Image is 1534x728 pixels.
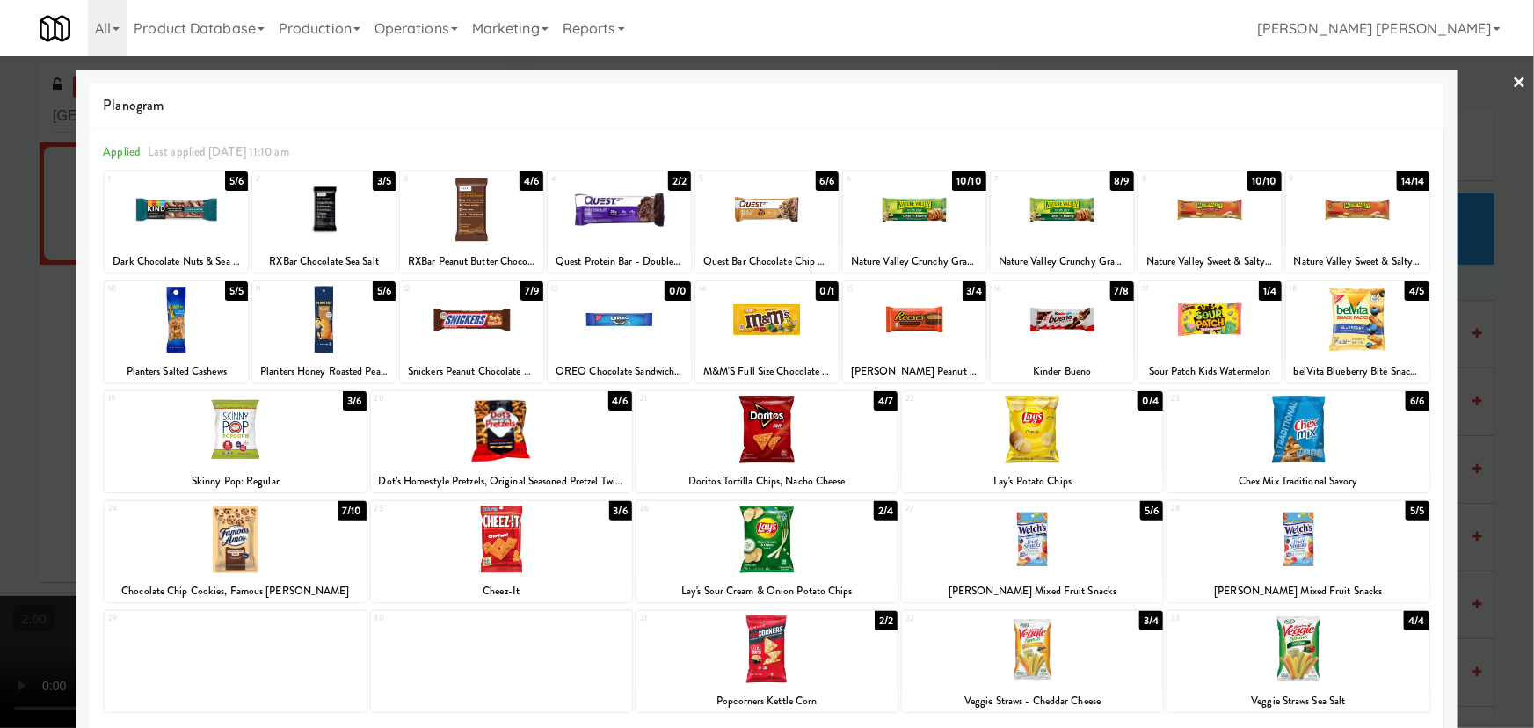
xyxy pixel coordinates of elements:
div: Dot’s Homestyle Pretzels, Original Seasoned Pretzel Twists [374,470,629,492]
div: 204/6Dot’s Homestyle Pretzels, Original Seasoned Pretzel Twists [371,391,632,492]
a: × [1513,56,1527,111]
div: 33 [1171,611,1298,626]
div: 130/0OREO Chocolate Sandwich Cookies [548,281,691,382]
div: 0/4 [1138,391,1163,411]
div: 4/7 [874,391,898,411]
div: RXBar Chocolate Sea Salt [255,251,393,273]
div: belVita Blueberry Bite Snack Packs [1286,360,1429,382]
div: 3/6 [609,501,632,521]
div: 0/1 [816,281,839,301]
div: Snickers Peanut Chocolate Candy Bar, Full Size [403,360,541,382]
div: 153/4[PERSON_NAME] Peanut Butter Cups, Milk Chocolate [843,281,986,382]
div: 193/6Skinny Pop: Regular [105,391,366,492]
div: 184/5belVita Blueberry Bite Snack Packs [1286,281,1429,382]
div: 10/10 [952,171,986,191]
div: 167/8Kinder Bueno [991,281,1134,382]
div: RXBar Peanut Butter Chocolate [403,251,541,273]
img: Micromart [40,13,70,44]
div: 115/6Planters Honey Roasted Peanuts [252,281,396,382]
div: [PERSON_NAME] Mixed Fruit Snacks [902,580,1163,602]
span: Applied [103,143,141,160]
div: Skinny Pop: Regular [105,470,366,492]
div: 7/8 [1110,281,1134,301]
div: Veggie Straws Sea Salt [1167,690,1429,712]
div: Chocolate Chip Cookies, Famous [PERSON_NAME] [107,580,363,602]
div: 140/1M&M'S Full Size Chocolate Candy, Peanut [695,281,839,382]
div: [PERSON_NAME] Mixed Fruit Snacks [905,580,1160,602]
div: Quest Protein Bar - Double Chocolate Chunk [548,251,691,273]
div: Nature Valley Crunchy Granola Bars, Oats 'n Honey [843,251,986,273]
div: Nature Valley Crunchy Granola Bars, Oats 'n Honey [991,251,1134,273]
div: 42/2Quest Protein Bar - Double Chocolate Chunk [548,171,691,273]
div: 810/10Nature Valley Sweet & Salty Granola Bars, Peanut [1138,171,1282,273]
div: 22 [905,391,1033,406]
div: Dark Chocolate Nuts & Sea Salt Kind Bar [105,251,248,273]
div: 5/6 [373,281,396,301]
div: Chocolate Chip Cookies, Famous [PERSON_NAME] [105,580,366,602]
div: 5/5 [1406,501,1429,521]
div: 7/9 [520,281,543,301]
div: 334/4Veggie Straws Sea Salt [1167,611,1429,712]
div: Lay's Potato Chips [905,470,1160,492]
div: Snickers Peanut Chocolate Candy Bar, Full Size [400,360,543,382]
div: 4/5 [1405,281,1429,301]
div: 275/6[PERSON_NAME] Mixed Fruit Snacks [902,501,1163,602]
div: 247/10Chocolate Chip Cookies, Famous [PERSON_NAME] [105,501,366,602]
div: 127/9Snickers Peanut Chocolate Candy Bar, Full Size [400,281,543,382]
div: 7 [994,171,1062,186]
div: OREO Chocolate Sandwich Cookies [548,360,691,382]
div: 8 [1142,171,1210,186]
div: 12 [403,281,471,296]
div: 253/6Cheez-It [371,501,632,602]
div: Nature Valley Crunchy Granola Bars, Oats 'n Honey [993,251,1131,273]
div: 23 [1171,391,1298,406]
div: 285/5[PERSON_NAME] Mixed Fruit Snacks [1167,501,1429,602]
div: Sour Patch Kids Watermelon [1138,360,1282,382]
div: 0/0 [665,281,691,301]
div: 3/4 [1139,611,1163,630]
div: 214/7Doritos Tortilla Chips, Nacho Cheese [636,391,898,492]
div: RXBar Chocolate Sea Salt [252,251,396,273]
div: Popcorners Kettle Corn [639,690,895,712]
div: M&M'S Full Size Chocolate Candy, Peanut [698,360,836,382]
div: 220/4Lay's Potato Chips [902,391,1163,492]
div: Popcorners Kettle Corn [636,690,898,712]
div: 30 [374,611,502,626]
div: 21 [640,391,767,406]
div: M&M'S Full Size Chocolate Candy, Peanut [695,360,839,382]
div: Chex Mix Traditional Savory [1167,470,1429,492]
div: 323/4Veggie Straws - Cheddar Cheese [902,611,1163,712]
div: Nature Valley Sweet & Salty Granola Bars, Peanut [1289,251,1427,273]
div: 78/9Nature Valley Crunchy Granola Bars, Oats 'n Honey [991,171,1134,273]
div: Kinder Bueno [993,360,1131,382]
div: 25 [374,501,502,516]
div: OREO Chocolate Sandwich Cookies [550,360,688,382]
div: Planters Salted Cashews [107,360,245,382]
div: belVita Blueberry Bite Snack Packs [1289,360,1427,382]
div: 18 [1290,281,1357,296]
div: 32 [905,611,1033,626]
div: Veggie Straws - Cheddar Cheese [902,690,1163,712]
div: Dark Chocolate Nuts & Sea Salt Kind Bar [107,251,245,273]
div: 26 [640,501,767,516]
div: 16 [994,281,1062,296]
div: Doritos Tortilla Chips, Nacho Cheese [636,470,898,492]
div: Lay's Sour Cream & Onion Potato Chips [639,580,895,602]
div: 3/6 [343,391,366,411]
div: 29 [105,611,366,712]
div: 8/9 [1110,171,1134,191]
div: 236/6Chex Mix Traditional Savory [1167,391,1429,492]
div: 20 [374,391,502,406]
div: Sour Patch Kids Watermelon [1141,360,1279,382]
div: 1 [108,171,176,186]
div: 6 [847,171,914,186]
div: 34/6RXBar Peanut Butter Chocolate [400,171,543,273]
div: 3 [403,171,471,186]
div: 14 [699,281,767,296]
div: 28 [1171,501,1298,516]
div: 15 [847,281,914,296]
div: Cheez-It [374,580,629,602]
div: 262/4Lay's Sour Cream & Onion Potato Chips [636,501,898,602]
div: 29 [108,611,236,626]
div: [PERSON_NAME] Peanut Butter Cups, Milk Chocolate [843,360,986,382]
